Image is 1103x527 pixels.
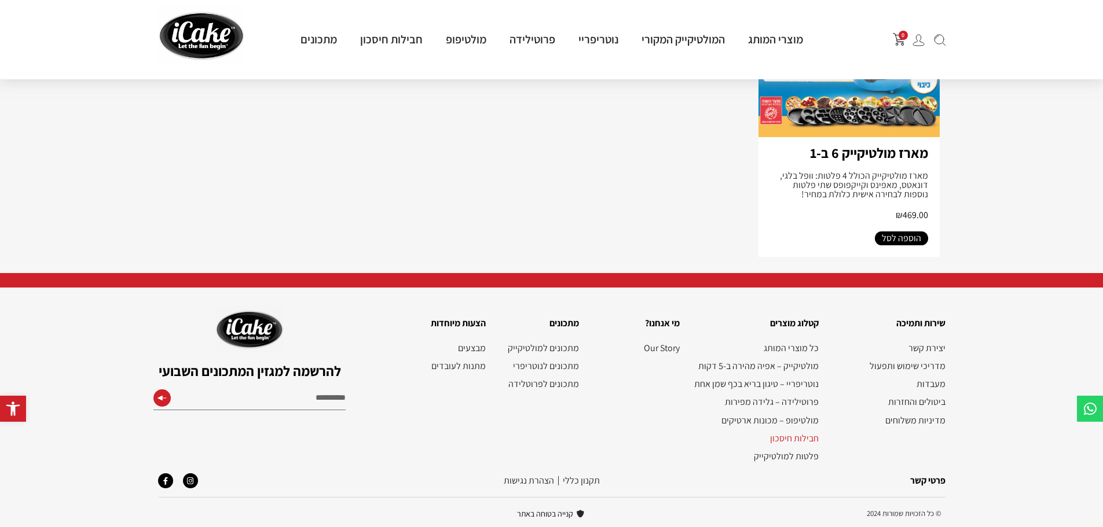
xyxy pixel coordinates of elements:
[830,342,945,353] a: יצירת קשר
[893,33,906,46] button: פתח עגלת קניות צדדית
[289,32,349,47] a: מתכונים
[591,342,680,353] nav: תפריט
[899,31,908,40] span: 0
[390,342,486,353] a: מבצעים
[591,342,680,353] a: Our Story
[830,316,945,331] h2: שירות ותמיכה
[810,143,928,162] a: מארז מולטיקייק 6 ב-1
[497,378,580,389] a: מתכונים לפרוטלידה
[736,32,815,47] a: מוצרי המותג
[497,316,580,331] h2: מתכונים
[498,32,567,47] a: פרוטילידה
[390,316,486,331] h2: הצעות מיוחדות
[910,474,946,487] a: פרטי קשר
[691,342,819,353] a: כל מוצרי המותג
[630,32,736,47] a: המולטיקייק המקורי
[691,360,819,371] a: מולטיקייק – אפיה מהירה ב-5 דקות
[691,378,819,389] a: נוטריפריי – טיגון בריא בכף שמן אחת
[497,342,580,390] nav: תפריט
[875,231,928,245] a: הוספה לסל
[390,342,486,371] nav: תפריט
[893,33,906,46] img: shopping-cart.png
[691,316,819,331] h2: קטלוג מוצרים
[830,342,945,426] nav: תפריט
[830,378,945,389] a: מעבדות
[770,171,928,199] div: מארז מולטיקייק הכולל 4 פלטות: וופל בלגי, דונאטס, מאפינס וקייקפופס שתי פלטות נוספות לבחירה אישית כ...
[691,415,819,426] a: מולטיפופ – מכונות ארטיקים
[691,433,819,444] a: חבילות חיסכון
[691,342,819,462] nav: תפריט
[896,209,903,221] span: ₪
[830,360,945,371] a: מדריכי שימוש ותפעול
[504,474,554,487] a: הצהרת נגישות
[497,360,580,371] a: מתכונים לנוטריפרי
[349,32,434,47] a: חבילות חיסכון
[563,474,600,487] a: תקנון‭ ‬כללי
[591,316,680,331] h2: מי אנחנו?
[153,364,346,378] h2: להרשמה למגזין המתכונים השבועי
[497,342,580,353] a: מתכונים למולטיקייק
[691,396,819,407] a: פרוטילידה – גלידה מפירות
[390,360,486,371] a: מתנות לעובדים
[567,32,630,47] a: נוטריפריי
[691,451,819,462] a: פלטות למולטיקייק
[695,509,941,518] h2: © כל הזכויות שמורות 2024
[517,506,576,521] span: קנייה בטוחה באתר
[882,231,921,245] span: הוספה לסל
[896,209,928,221] span: 469.00
[434,32,498,47] a: מולטיפופ
[830,415,945,426] a: מדיניות משלוחים
[830,396,945,407] a: ביטולים והחזרות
